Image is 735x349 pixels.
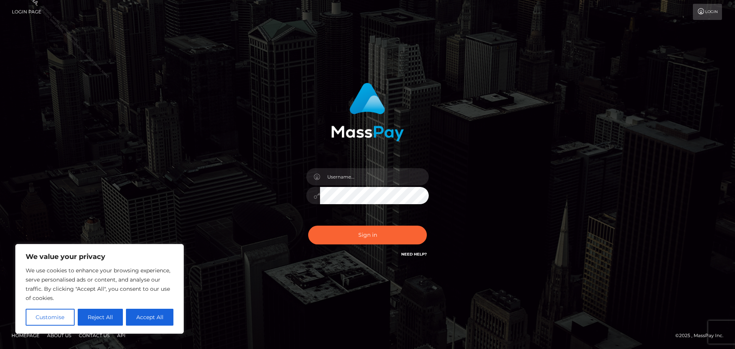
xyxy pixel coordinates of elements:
[26,252,173,261] p: We value your privacy
[114,329,129,341] a: API
[76,329,113,341] a: Contact Us
[401,252,427,257] a: Need Help?
[26,266,173,303] p: We use cookies to enhance your browsing experience, serve personalised ads or content, and analys...
[12,4,41,20] a: Login Page
[320,168,429,185] input: Username...
[308,226,427,244] button: Sign in
[675,331,729,340] div: © 2025 , MassPay Inc.
[331,83,404,141] img: MassPay Login
[44,329,74,341] a: About Us
[26,309,75,326] button: Customise
[15,244,184,334] div: We value your privacy
[693,4,722,20] a: Login
[78,309,123,326] button: Reject All
[8,329,42,341] a: Homepage
[126,309,173,326] button: Accept All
